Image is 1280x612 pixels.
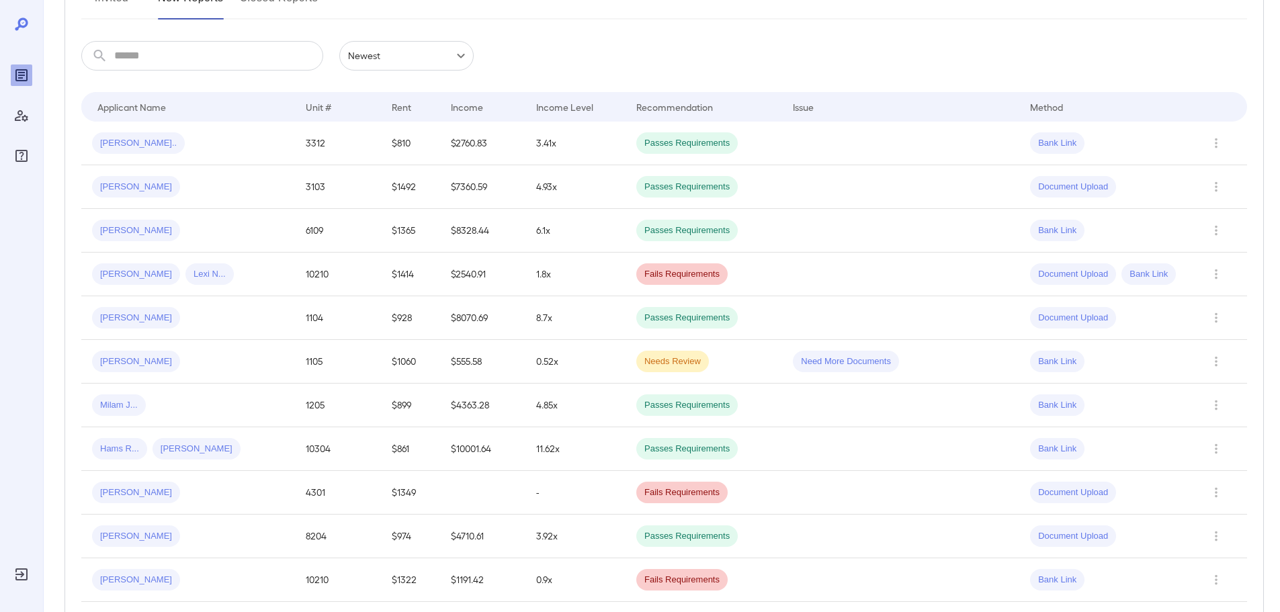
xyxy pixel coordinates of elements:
td: 3312 [295,122,380,165]
span: Document Upload [1030,530,1116,543]
div: Income Level [536,99,593,115]
td: $974 [381,515,440,558]
button: Row Actions [1205,438,1227,460]
td: $1191.42 [440,558,525,602]
td: - [525,471,626,515]
td: 3.92x [525,515,626,558]
td: $1322 [381,558,440,602]
span: Passes Requirements [636,399,738,412]
td: $928 [381,296,440,340]
td: $8070.69 [440,296,525,340]
div: Reports [11,64,32,86]
span: [PERSON_NAME] [92,355,180,368]
span: Bank Link [1030,443,1084,455]
button: Row Actions [1205,569,1227,591]
span: Needs Review [636,355,709,368]
div: Manage Users [11,105,32,126]
td: $861 [381,427,440,471]
div: Method [1030,99,1063,115]
td: $1060 [381,340,440,384]
td: 0.52x [525,340,626,384]
span: Passes Requirements [636,530,738,543]
td: $899 [381,384,440,427]
td: 4301 [295,471,380,515]
span: [PERSON_NAME] [92,312,180,324]
td: $8328.44 [440,209,525,253]
td: $2540.91 [440,253,525,296]
td: 1105 [295,340,380,384]
td: 10304 [295,427,380,471]
button: Row Actions [1205,176,1227,198]
span: Hams R... [92,443,147,455]
td: 4.93x [525,165,626,209]
td: $555.58 [440,340,525,384]
span: Bank Link [1030,137,1084,150]
button: Row Actions [1205,307,1227,329]
td: $2760.83 [440,122,525,165]
button: Row Actions [1205,394,1227,416]
span: [PERSON_NAME].. [92,137,185,150]
span: Passes Requirements [636,443,738,455]
td: 6109 [295,209,380,253]
button: Row Actions [1205,220,1227,241]
td: 4.85x [525,384,626,427]
span: [PERSON_NAME] [92,486,180,499]
td: 8.7x [525,296,626,340]
button: Row Actions [1205,351,1227,372]
div: Issue [793,99,814,115]
span: Passes Requirements [636,181,738,193]
td: 0.9x [525,558,626,602]
span: Document Upload [1030,181,1116,193]
td: 10210 [295,558,380,602]
div: Log Out [11,564,32,585]
button: Row Actions [1205,482,1227,503]
span: Bank Link [1030,574,1084,586]
td: 6.1x [525,209,626,253]
td: $1349 [381,471,440,515]
div: Rent [392,99,413,115]
td: 1205 [295,384,380,427]
td: 1104 [295,296,380,340]
span: Fails Requirements [636,268,728,281]
td: $1492 [381,165,440,209]
td: $1414 [381,253,440,296]
span: [PERSON_NAME] [92,530,180,543]
button: Row Actions [1205,525,1227,547]
span: [PERSON_NAME] [92,181,180,193]
span: [PERSON_NAME] [92,268,180,281]
td: $7360.59 [440,165,525,209]
span: Passes Requirements [636,224,738,237]
span: Fails Requirements [636,486,728,499]
td: 3103 [295,165,380,209]
span: Bank Link [1030,224,1084,237]
div: Unit # [306,99,331,115]
div: Income [451,99,483,115]
span: Bank Link [1030,355,1084,368]
span: Passes Requirements [636,312,738,324]
span: [PERSON_NAME] [153,443,241,455]
div: Newest [339,41,474,71]
span: Milam J... [92,399,146,412]
span: Document Upload [1030,312,1116,324]
div: Applicant Name [97,99,166,115]
td: 11.62x [525,427,626,471]
button: Row Actions [1205,263,1227,285]
td: $4363.28 [440,384,525,427]
div: FAQ [11,145,32,167]
span: [PERSON_NAME] [92,574,180,586]
td: $810 [381,122,440,165]
td: 8204 [295,515,380,558]
span: Bank Link [1030,399,1084,412]
span: Document Upload [1030,268,1116,281]
span: [PERSON_NAME] [92,224,180,237]
div: Recommendation [636,99,713,115]
td: 3.41x [525,122,626,165]
span: Fails Requirements [636,574,728,586]
td: 1.8x [525,253,626,296]
span: Passes Requirements [636,137,738,150]
span: Document Upload [1030,486,1116,499]
td: $10001.64 [440,427,525,471]
span: Lexi N... [185,268,234,281]
td: $1365 [381,209,440,253]
td: $4710.61 [440,515,525,558]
